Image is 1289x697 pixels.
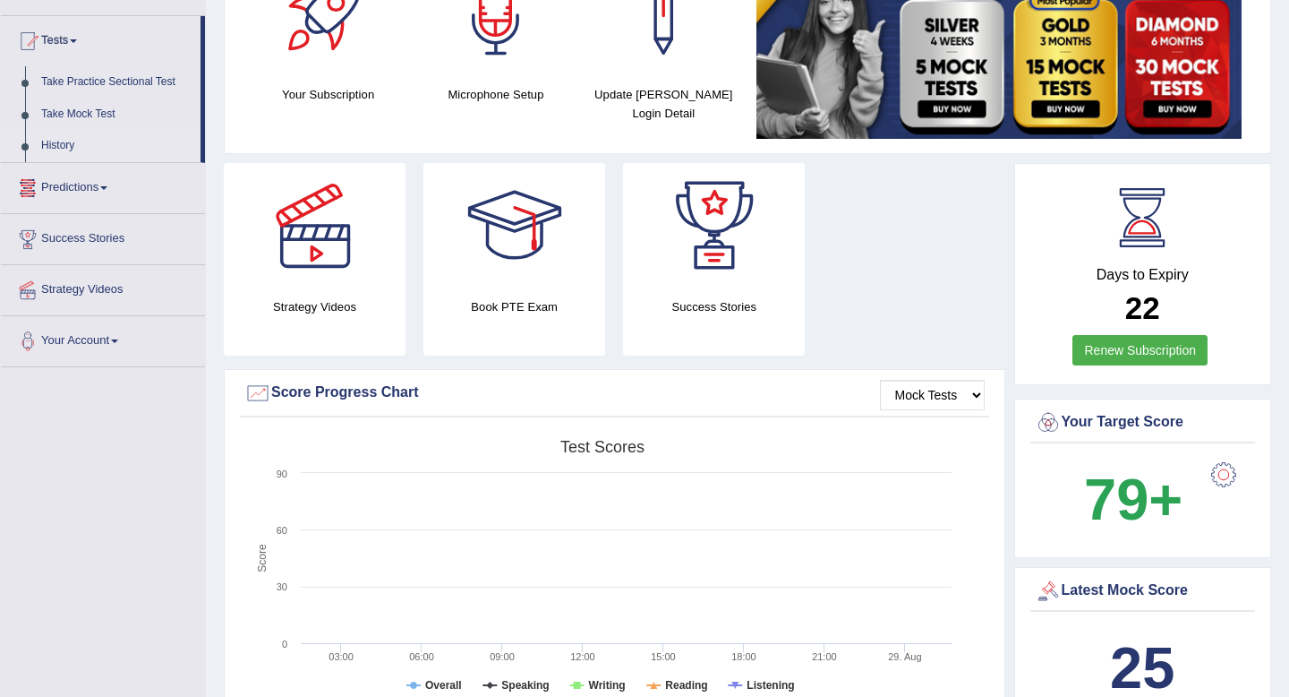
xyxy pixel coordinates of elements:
b: 22 [1125,290,1160,325]
text: 09:00 [490,651,515,662]
tspan: Score [256,544,269,572]
div: Your Target Score [1035,409,1251,436]
a: Strategy Videos [1,265,205,310]
tspan: Writing [589,679,626,692]
tspan: 29. Aug [888,651,921,662]
a: Predictions [1,163,205,208]
a: Your Account [1,316,205,361]
text: 18:00 [731,651,756,662]
a: Success Stories [1,214,205,259]
text: 0 [282,639,287,650]
text: 90 [277,469,287,479]
h4: Strategy Videos [224,297,405,316]
h4: Days to Expiry [1035,267,1251,283]
text: 15:00 [651,651,676,662]
h4: Microphone Setup [421,85,570,104]
h4: Update [PERSON_NAME] Login Detail [589,85,738,123]
b: 79+ [1084,467,1182,532]
a: Take Mock Test [33,99,201,131]
text: 12:00 [570,651,595,662]
a: Tests [1,16,201,61]
text: 60 [277,525,287,536]
text: 30 [277,581,287,592]
text: 03:00 [329,651,354,662]
tspan: Test scores [560,438,644,456]
h4: Your Subscription [253,85,403,104]
text: 06:00 [409,651,434,662]
h4: Book PTE Exam [423,297,605,316]
tspan: Speaking [501,679,549,692]
tspan: Reading [665,679,707,692]
a: Take Practice Sectional Test [33,66,201,99]
tspan: Overall [425,679,462,692]
text: 21:00 [812,651,837,662]
div: Latest Mock Score [1035,578,1251,605]
h4: Success Stories [623,297,805,316]
a: History [33,130,201,162]
tspan: Listening [747,679,794,692]
a: Renew Subscription [1072,335,1208,366]
div: Score Progress Chart [244,380,985,407]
